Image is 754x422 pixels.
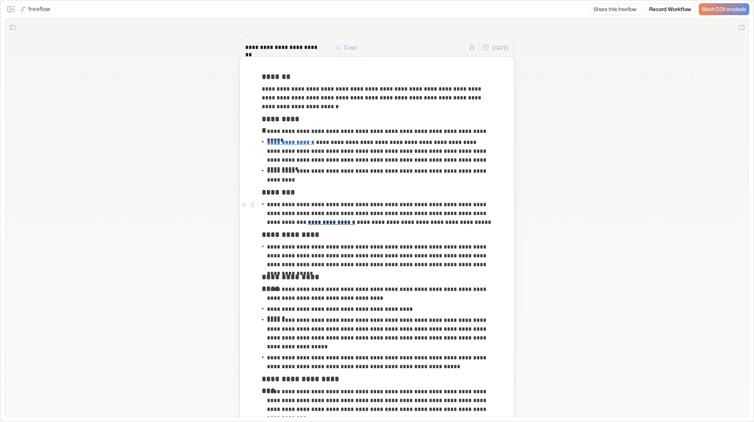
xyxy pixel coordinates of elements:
[332,42,361,53] button: Copy
[28,5,50,14] p: freeflow
[249,200,257,209] button: Open block menu
[492,44,509,52] p: [DATE]
[20,5,50,14] a: freeflow
[702,6,746,13] span: Start COI analysis
[699,3,749,15] a: Start COI analysis
[644,3,696,15] a: Record Workflow
[5,3,17,15] button: Close the sidebar
[240,200,249,209] button: Add block
[589,3,641,15] button: Share this freeflow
